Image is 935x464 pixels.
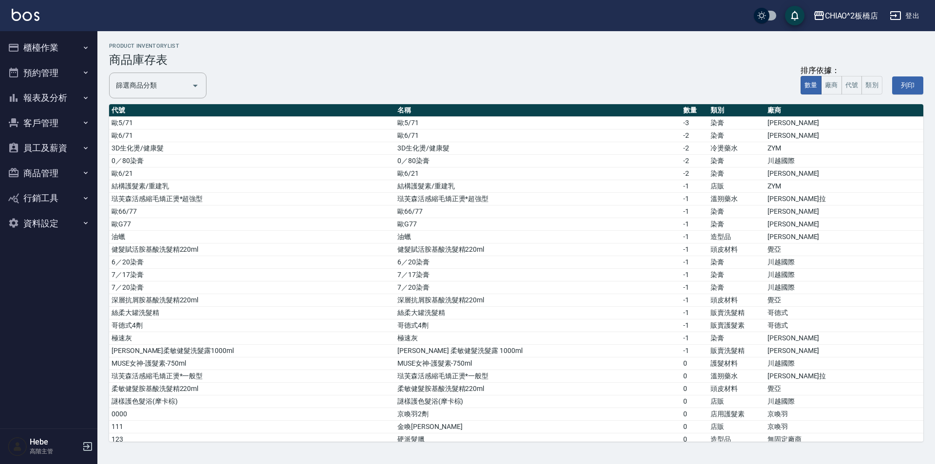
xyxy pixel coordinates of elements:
[109,256,395,269] td: 6／20染膏
[109,231,395,243] td: 油蠟
[681,408,708,421] td: 0
[109,243,395,256] td: 健髮賦活胺基酸洗髮精220ml
[708,243,765,256] td: 頭皮材料
[765,332,923,345] td: [PERSON_NAME]
[109,130,395,142] td: 歐6/71
[801,76,822,95] button: 數量
[681,345,708,357] td: -1
[765,193,923,205] td: [PERSON_NAME]拉
[765,256,923,269] td: 川越國際
[109,269,395,281] td: 7／17染膏
[395,218,681,231] td: 歐G77
[681,294,708,307] td: -1
[765,370,923,383] td: [PERSON_NAME]拉
[395,269,681,281] td: 7／17染膏
[708,370,765,383] td: 溫朔藥水
[109,53,923,67] h3: 商品庫存表
[708,130,765,142] td: 染膏
[765,319,923,332] td: 哥德式
[681,319,708,332] td: -1
[12,9,39,21] img: Logo
[109,357,395,370] td: MUSE女神-護髮素-750ml
[395,130,681,142] td: 歐6/71
[708,281,765,294] td: 染膏
[681,180,708,193] td: -1
[765,104,923,117] th: 廠商
[681,256,708,269] td: -1
[4,186,93,211] button: 行銷工具
[395,307,681,319] td: 絲柔大罐洗髮精
[4,60,93,86] button: 預約管理
[708,319,765,332] td: 販賣護髮素
[109,370,395,383] td: 琺芙森活感縮毛矯正燙*一般型
[708,167,765,180] td: 染膏
[681,167,708,180] td: -2
[886,7,923,25] button: 登出
[681,130,708,142] td: -2
[395,231,681,243] td: 油蠟
[765,307,923,319] td: 哥德式
[681,281,708,294] td: -1
[109,332,395,345] td: 極速灰
[765,294,923,307] td: 覺亞
[821,76,842,95] button: 廠商
[765,231,923,243] td: [PERSON_NAME]
[765,167,923,180] td: [PERSON_NAME]
[395,281,681,294] td: 7／20染膏
[708,193,765,205] td: 溫朔藥水
[708,142,765,155] td: 冷燙藥水
[4,35,93,60] button: 櫃檯作業
[765,180,923,193] td: ZYM
[395,370,681,383] td: 琺芙森活感縮毛矯正燙*一般型
[395,117,681,130] td: 歐5/71
[708,231,765,243] td: 造型品
[681,433,708,446] td: 0
[109,345,395,357] td: [PERSON_NAME]柔敏健髮洗髮露1000ml
[681,307,708,319] td: -1
[765,433,923,446] td: 無固定廠商
[681,193,708,205] td: -1
[395,383,681,395] td: 柔敏健髮胺基酸洗髮精220ml
[681,269,708,281] td: -1
[395,433,681,446] td: 硬派髮臘
[113,77,187,94] input: 分類名稱
[809,6,882,26] button: CHIAO^2板橋店
[681,357,708,370] td: 0
[681,231,708,243] td: -1
[109,193,395,205] td: 琺芙森活感縮毛矯正燙*超強型
[681,104,708,117] th: 數量
[708,294,765,307] td: 頭皮材料
[708,104,765,117] th: 類別
[681,218,708,231] td: -1
[395,193,681,205] td: 琺芙森活感縮毛矯正燙*超強型
[109,395,395,408] td: 謎樣護色髮浴(摩卡棕)
[708,433,765,446] td: 造型品
[681,243,708,256] td: -1
[109,117,395,130] td: 歐5/71
[708,383,765,395] td: 頭皮材料
[395,205,681,218] td: 歐66/77
[109,167,395,180] td: 歐6/21
[30,437,79,447] h5: Hebe
[765,155,923,167] td: 川越國際
[395,180,681,193] td: 結構護髮素/重建乳
[681,395,708,408] td: 0
[4,85,93,111] button: 報表及分析
[765,269,923,281] td: 川越國際
[681,370,708,383] td: 0
[681,383,708,395] td: 0
[395,395,681,408] td: 謎樣護色髮浴(摩卡棕)
[187,78,203,93] button: Open
[395,155,681,167] td: 0／80染膏
[801,66,882,76] div: 排序依據：
[708,269,765,281] td: 染膏
[892,76,923,94] button: 列印
[708,357,765,370] td: 護髮材料
[708,180,765,193] td: 店販
[109,307,395,319] td: 絲柔大罐洗髮精
[825,10,879,22] div: CHIAO^2板橋店
[765,218,923,231] td: [PERSON_NAME]
[708,345,765,357] td: 販賣洗髮精
[765,205,923,218] td: [PERSON_NAME]
[708,218,765,231] td: 染膏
